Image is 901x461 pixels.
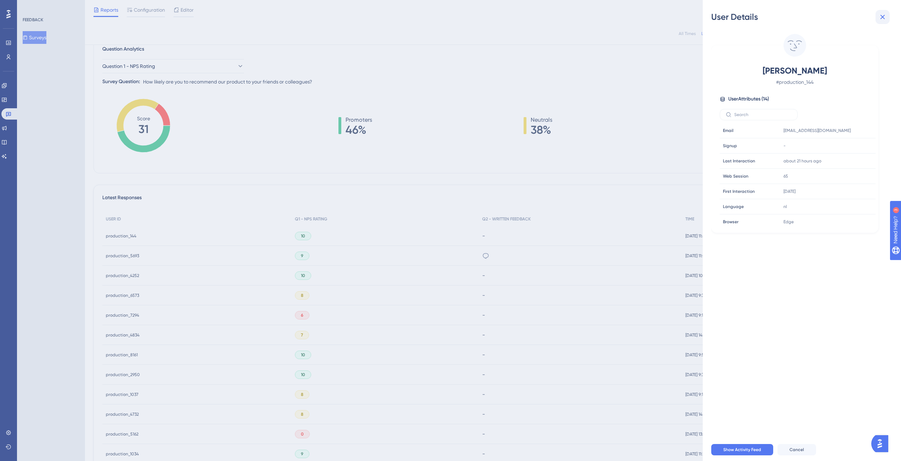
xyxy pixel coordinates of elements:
time: [DATE] [783,189,795,194]
span: User Attributes ( 14 ) [728,95,769,103]
button: Cancel [777,444,816,455]
input: Search [734,112,792,117]
span: Show Activity Feed [723,447,761,453]
span: [PERSON_NAME] [732,65,857,76]
span: Need Help? [17,2,44,10]
div: User Details [711,11,893,23]
span: Email [723,128,734,133]
span: Web Session [723,173,748,179]
iframe: UserGuiding AI Assistant Launcher [871,433,893,454]
span: Browser [723,219,739,225]
span: - [783,143,786,149]
span: Language [723,204,744,209]
span: Signup [723,143,737,149]
span: 65 [783,173,788,179]
span: Last Interaction [723,158,755,164]
span: Cancel [789,447,804,453]
span: # production_144 [732,78,857,86]
span: Edge [783,219,794,225]
button: Show Activity Feed [711,444,773,455]
time: about 21 hours ago [783,159,821,163]
span: [EMAIL_ADDRESS][DOMAIN_NAME] [783,128,851,133]
div: 3 [49,4,51,9]
span: nl [783,204,787,209]
span: First Interaction [723,189,755,194]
